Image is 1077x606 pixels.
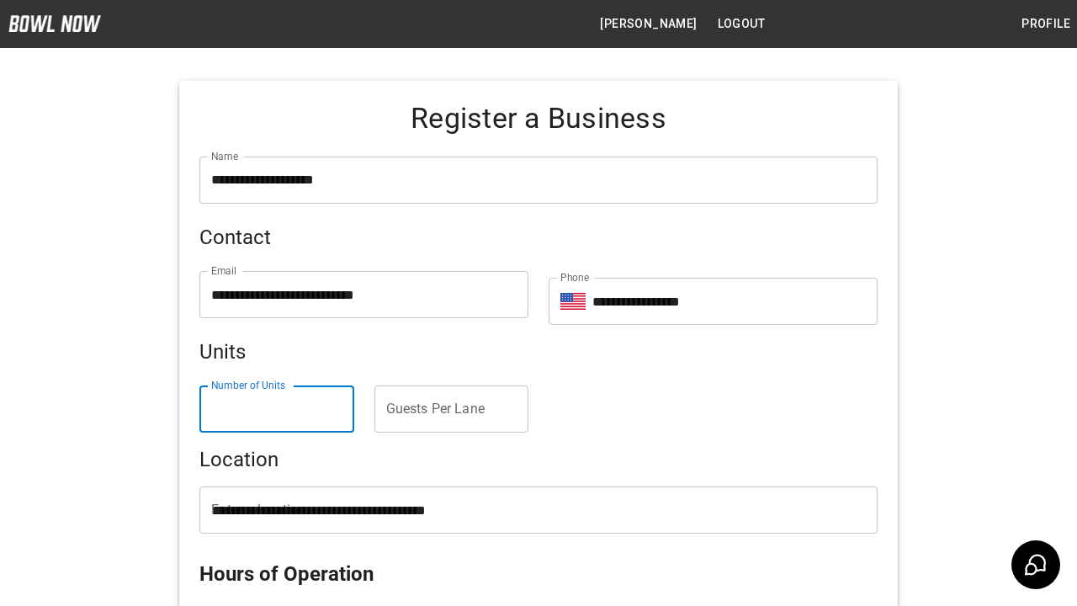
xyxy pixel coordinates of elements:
button: Profile [1015,8,1077,40]
button: Select country [560,289,586,314]
h5: Contact [199,224,877,251]
h5: Units [199,338,877,365]
button: Logout [711,8,772,40]
h5: Location [199,446,877,473]
h4: Register a Business [199,101,877,136]
label: Phone [560,270,589,284]
img: logo [8,15,101,32]
h5: Hours of Operation [199,561,877,587]
button: [PERSON_NAME] [593,8,703,40]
